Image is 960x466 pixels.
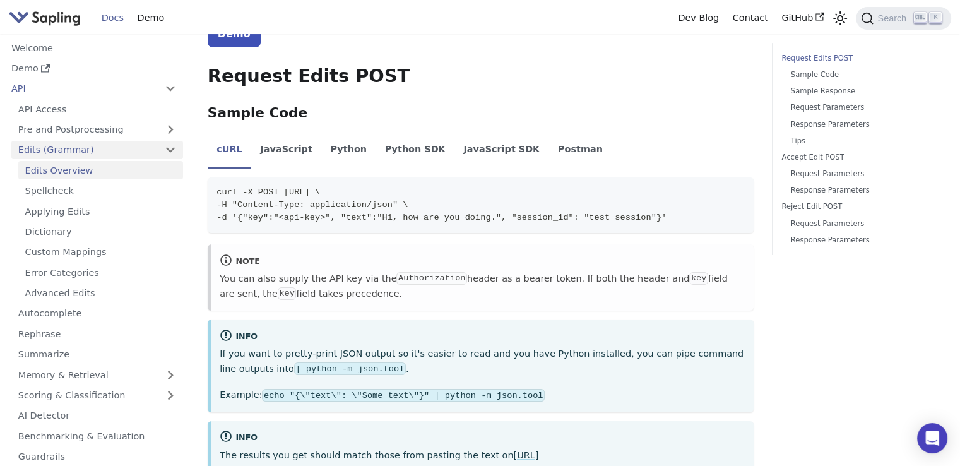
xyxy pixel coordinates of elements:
a: Spellcheck [18,182,183,200]
a: Pre and Postprocessing [11,121,183,139]
a: Welcome [4,39,183,57]
a: Benchmarking & Evaluation [11,427,183,445]
span: curl -X POST [URL] \ [216,188,320,197]
a: Dev Blog [671,8,725,28]
a: Sapling.ai [9,9,85,27]
p: The results you get should match those from pasting the text on [220,448,745,463]
a: [URL] [513,450,538,460]
a: GitHub [774,8,831,28]
a: Response Parameters [791,119,933,131]
div: info [220,430,745,445]
a: Autocomplete [11,304,183,323]
p: Example: [220,388,745,403]
button: Collapse sidebar category 'API' [158,80,183,98]
li: Python [321,133,376,169]
a: Response Parameters [791,184,933,196]
code: | python -m json.tool [294,362,406,375]
a: Applying Edits [18,202,183,220]
a: Reject Edit POST [781,201,937,213]
a: Request Edits POST [781,52,937,64]
li: Python SDK [376,133,454,169]
a: Sample Code [791,69,933,81]
a: Demo [4,59,183,78]
a: Memory & Retrieval [11,366,183,384]
a: Guardrails [11,448,183,466]
div: note [220,254,745,269]
a: Rephrase [11,325,183,343]
code: Authorization [396,272,466,285]
li: JavaScript [251,133,321,169]
li: JavaScript SDK [454,133,549,169]
a: Scoring & Classification [11,386,183,405]
a: Advanced Edits [18,284,183,302]
span: Search [874,13,914,23]
div: info [220,329,745,344]
a: Tips [791,135,933,147]
a: Custom Mappings [18,243,183,261]
code: key [278,287,296,300]
a: Contact [726,8,775,28]
a: API Access [11,100,183,118]
a: Request Parameters [791,218,933,230]
span: -H "Content-Type: application/json" \ [216,200,408,210]
a: Dictionary [18,223,183,241]
a: API [4,80,158,98]
a: Edits (Grammar) [11,141,183,159]
div: Open Intercom Messenger [917,423,947,453]
a: Demo [131,8,171,28]
li: Postman [549,133,612,169]
a: Response Parameters [791,234,933,246]
code: key [689,272,708,285]
a: Accept Edit POST [781,152,937,164]
a: Request Parameters [791,168,933,180]
a: Summarize [11,345,183,364]
a: Sample Response [791,85,933,97]
button: Search (Ctrl+K) [856,7,951,30]
span: -d '{"key":"<api-key>", "text":"Hi, how are you doing.", "session_id": "test session"}' [216,213,667,222]
a: Request Parameters [791,102,933,114]
kbd: K [929,12,942,23]
a: Docs [95,8,131,28]
h3: Sample Code [208,105,754,122]
img: Sapling.ai [9,9,81,27]
a: Edits Overview [18,161,183,179]
code: echo "{\"text\": \"Some text\"}" | python -m json.tool [262,389,544,402]
h2: Request Edits POST [208,65,754,88]
p: If you want to pretty-print JSON output so it's easier to read and you have Python installed, you... [220,347,745,377]
a: Error Categories [18,263,183,282]
button: Switch between dark and light mode (currently light mode) [831,9,850,27]
p: You can also supply the API key via the header as a bearer token. If both the header and field ar... [220,272,745,302]
li: cURL [208,133,251,169]
a: AI Detector [11,407,183,425]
